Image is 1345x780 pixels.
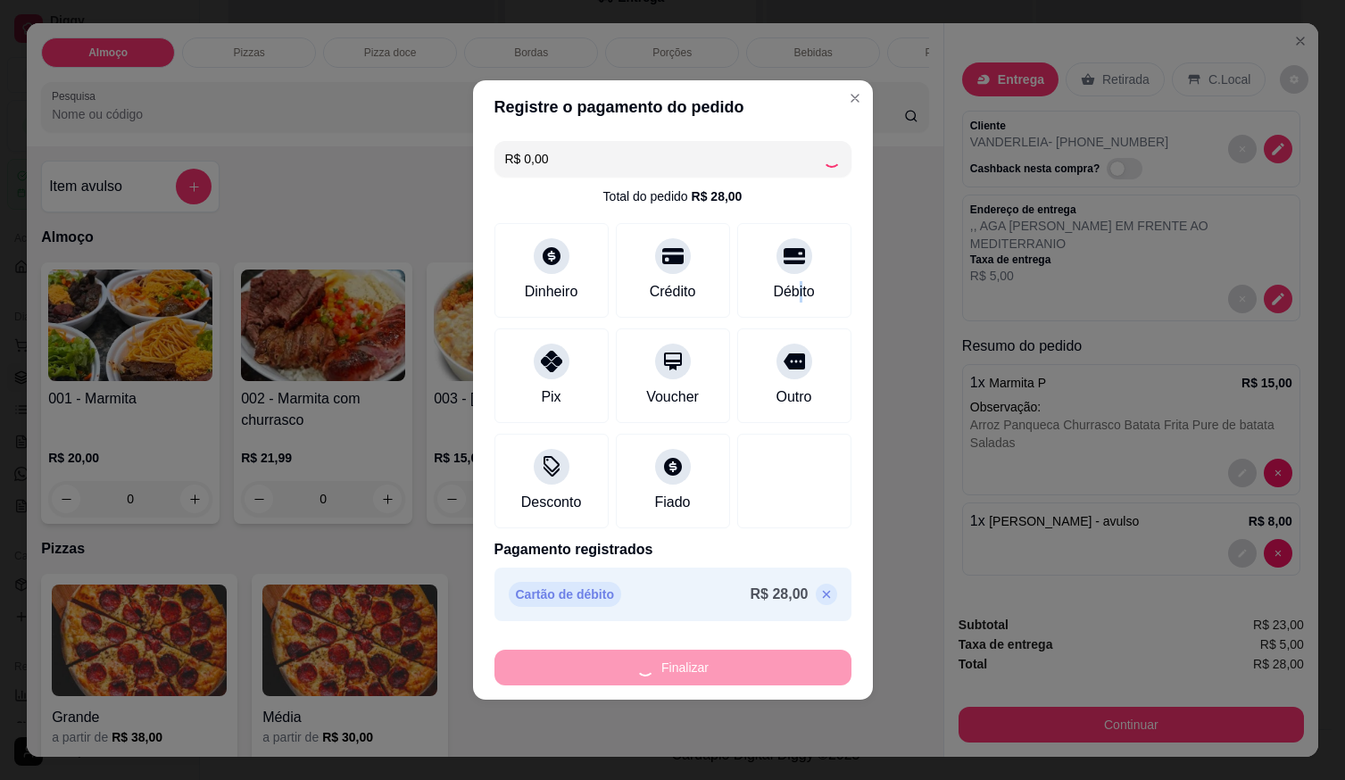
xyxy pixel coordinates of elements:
div: Desconto [521,492,582,513]
p: Cartão de débito [509,582,621,607]
div: Outro [776,386,811,408]
div: Loading [823,150,841,168]
div: Fiado [654,492,690,513]
div: Pix [541,386,560,408]
div: Total do pedido [603,187,743,205]
button: Close [841,84,869,112]
p: R$ 28,00 [751,584,809,605]
input: Ex.: hambúrguer de cordeiro [505,141,823,177]
div: Voucher [646,386,699,408]
div: R$ 28,00 [692,187,743,205]
div: Débito [773,281,814,303]
p: Pagamento registrados [494,539,851,560]
div: Dinheiro [525,281,578,303]
div: Crédito [650,281,696,303]
header: Registre o pagamento do pedido [473,80,873,134]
